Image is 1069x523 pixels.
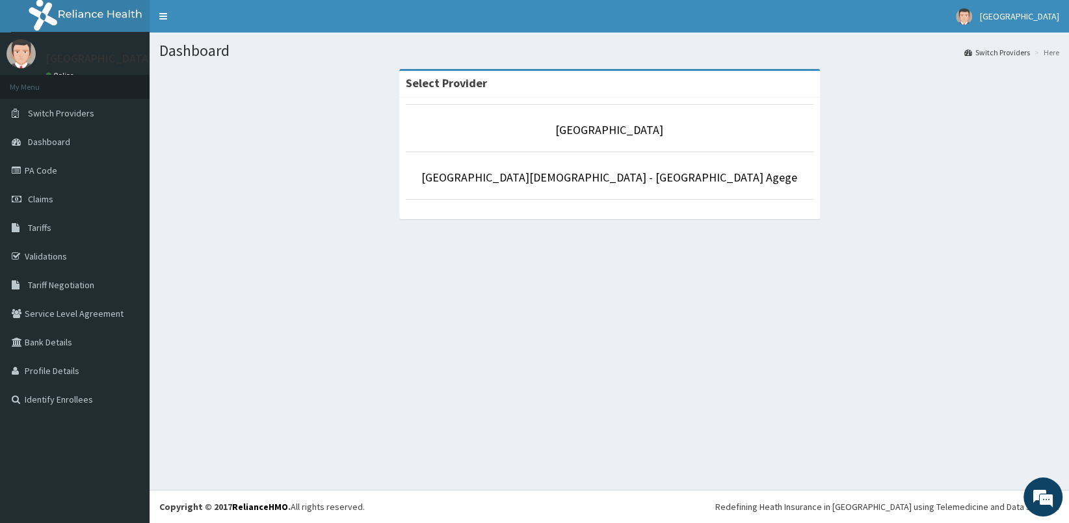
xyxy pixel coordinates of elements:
[406,75,487,90] strong: Select Provider
[213,7,244,38] div: Minimize live chat window
[980,10,1059,22] span: [GEOGRAPHIC_DATA]
[46,71,77,80] a: Online
[28,107,94,119] span: Switch Providers
[7,355,248,401] textarea: Type your message and hit 'Enter'
[68,73,218,90] div: Chat with us now
[159,501,291,513] strong: Copyright © 2017 .
[964,47,1030,58] a: Switch Providers
[28,193,53,205] span: Claims
[956,8,972,25] img: User Image
[24,65,53,98] img: d_794563401_company_1708531726252_794563401
[28,222,51,234] span: Tariffs
[150,490,1069,523] footer: All rights reserved.
[715,500,1059,513] div: Redefining Heath Insurance in [GEOGRAPHIC_DATA] using Telemedicine and Data Science!
[421,170,797,185] a: [GEOGRAPHIC_DATA][DEMOGRAPHIC_DATA] - [GEOGRAPHIC_DATA] Agege
[28,279,94,291] span: Tariff Negotiation
[75,164,179,295] span: We're online!
[159,42,1059,59] h1: Dashboard
[46,53,153,64] p: [GEOGRAPHIC_DATA]
[232,501,288,513] a: RelianceHMO
[7,39,36,68] img: User Image
[555,122,663,137] a: [GEOGRAPHIC_DATA]
[1031,47,1059,58] li: Here
[28,136,70,148] span: Dashboard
